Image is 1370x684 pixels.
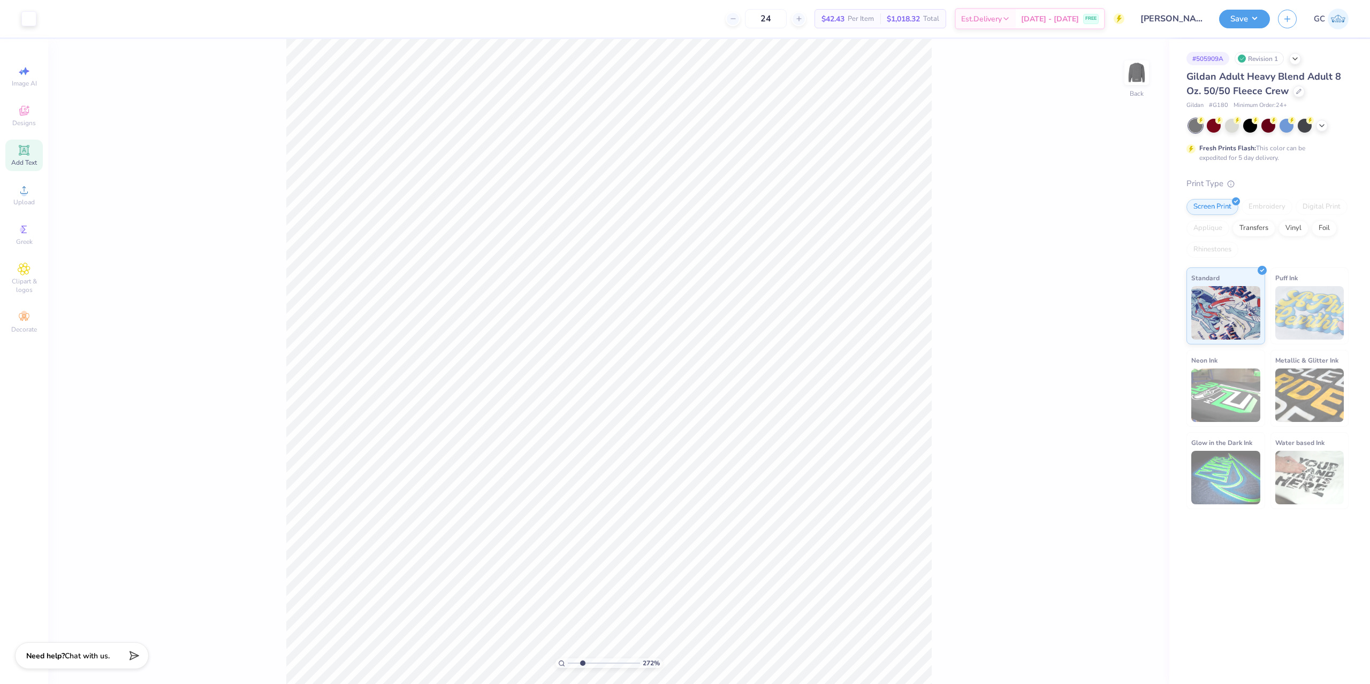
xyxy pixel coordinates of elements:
span: Gildan [1186,101,1204,110]
img: Puff Ink [1275,286,1344,340]
span: FREE [1085,15,1097,22]
div: Vinyl [1278,220,1308,236]
strong: Need help? [26,651,65,661]
div: Print Type [1186,178,1349,190]
span: Est. Delivery [961,13,1002,25]
div: Foil [1312,220,1337,236]
input: Untitled Design [1132,8,1211,29]
span: # G180 [1209,101,1228,110]
input: – – [745,9,787,28]
div: Embroidery [1242,199,1292,215]
img: Metallic & Glitter Ink [1275,368,1344,422]
div: Back [1130,89,1144,98]
div: Transfers [1232,220,1275,236]
div: This color can be expedited for 5 day delivery. [1199,143,1331,163]
img: Glow in the Dark Ink [1191,451,1260,504]
span: Greek [16,237,33,246]
span: Per Item [848,13,874,25]
span: Gildan Adult Heavy Blend Adult 8 Oz. 50/50 Fleece Crew [1186,70,1341,97]
img: Neon Ink [1191,368,1260,422]
span: 272 % [643,658,660,668]
span: Glow in the Dark Ink [1191,437,1252,448]
span: Decorate [11,325,37,334]
span: Puff Ink [1275,272,1298,283]
span: Image AI [12,79,37,88]
span: Water based Ink [1275,437,1325,448]
strong: Fresh Prints Flash: [1199,144,1256,152]
span: $1,018.32 [887,13,920,25]
span: Add Text [11,158,37,167]
span: Standard [1191,272,1220,283]
button: Save [1219,10,1270,28]
span: Neon Ink [1191,355,1217,366]
span: Upload [13,198,35,206]
img: Back [1126,62,1147,83]
span: Chat with us. [65,651,110,661]
img: Standard [1191,286,1260,340]
div: Screen Print [1186,199,1238,215]
a: GC [1314,9,1349,29]
div: Digital Print [1296,199,1348,215]
div: Applique [1186,220,1229,236]
span: Designs [12,119,36,127]
img: Gerard Christopher Trorres [1328,9,1349,29]
div: Rhinestones [1186,242,1238,258]
img: Water based Ink [1275,451,1344,504]
span: Minimum Order: 24 + [1234,101,1287,110]
span: GC [1314,13,1325,25]
span: Clipart & logos [5,277,43,294]
span: Total [923,13,939,25]
span: Metallic & Glitter Ink [1275,355,1338,366]
span: [DATE] - [DATE] [1021,13,1079,25]
div: Revision 1 [1235,52,1284,65]
span: $42.43 [821,13,844,25]
div: # 505909A [1186,52,1229,65]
